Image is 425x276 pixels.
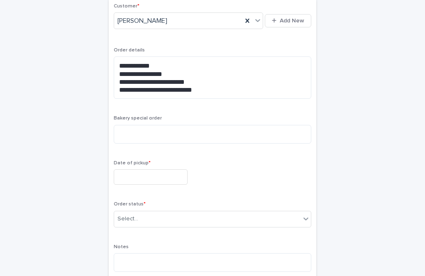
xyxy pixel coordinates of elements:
[265,14,311,27] button: Add New
[114,244,129,249] span: Notes
[114,116,162,121] span: Bakery special order
[280,18,304,24] span: Add New
[114,4,139,9] span: Customer
[117,215,138,223] div: Select...
[117,17,167,25] span: [PERSON_NAME]
[114,202,146,207] span: Order status
[114,161,151,166] span: Date of pickup
[114,48,145,53] span: Order details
